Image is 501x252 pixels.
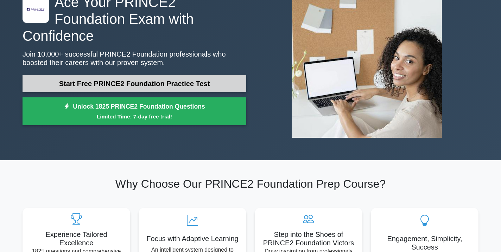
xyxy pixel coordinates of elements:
h5: Step into the Shoes of PRINCE2 Foundation Victors [260,230,357,247]
small: Limited Time: 7-day free trial! [31,112,237,121]
a: Unlock 1825 PRINCE2 Foundation QuestionsLimited Time: 7-day free trial! [23,97,246,125]
h5: Engagement, Simplicity, Success [376,234,473,251]
h5: Focus with Adaptive Learning [144,234,241,243]
h5: Experience Tailored Excellence [28,230,125,247]
h2: Why Choose Our PRINCE2 Foundation Prep Course? [23,177,478,190]
a: Start Free PRINCE2 Foundation Practice Test [23,75,246,92]
p: Join 10,000+ successful PRINCE2 Foundation professionals who boosted their careers with our prove... [23,50,246,67]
